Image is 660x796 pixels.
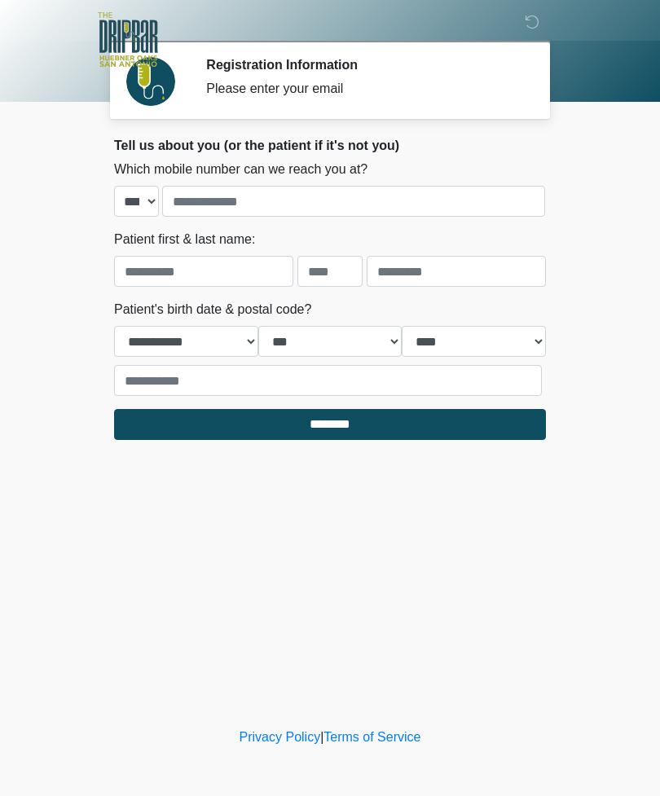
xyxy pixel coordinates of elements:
[126,57,175,106] img: Agent Avatar
[114,230,255,249] label: Patient first & last name:
[114,300,311,319] label: Patient's birth date & postal code?
[114,138,546,153] h2: Tell us about you (or the patient if it's not you)
[323,730,420,744] a: Terms of Service
[240,730,321,744] a: Privacy Policy
[98,12,158,67] img: The DRIPBaR - The Strand at Huebner Oaks Logo
[320,730,323,744] a: |
[114,160,367,179] label: Which mobile number can we reach you at?
[206,79,521,99] div: Please enter your email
